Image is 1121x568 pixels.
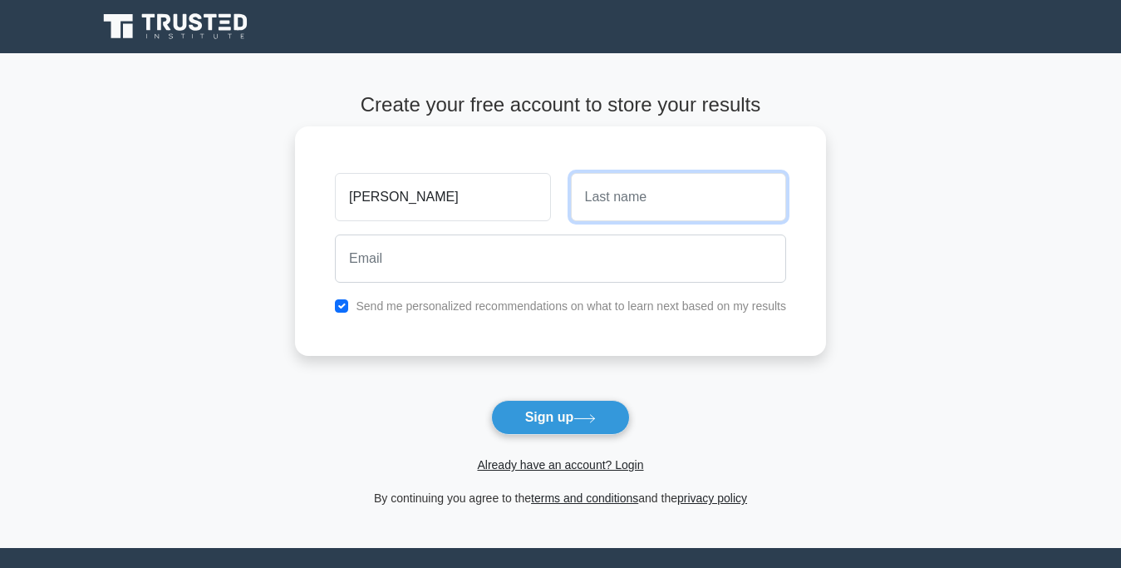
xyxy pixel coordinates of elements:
[285,488,836,508] div: By continuing you agree to the and the
[571,173,786,221] input: Last name
[477,458,643,472] a: Already have an account? Login
[335,235,786,283] input: Email
[335,173,550,221] input: First name
[356,299,786,313] label: Send me personalized recommendations on what to learn next based on my results
[531,491,638,505] a: terms and conditions
[491,400,631,435] button: Sign up
[295,93,826,117] h4: Create your free account to store your results
[677,491,747,505] a: privacy policy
